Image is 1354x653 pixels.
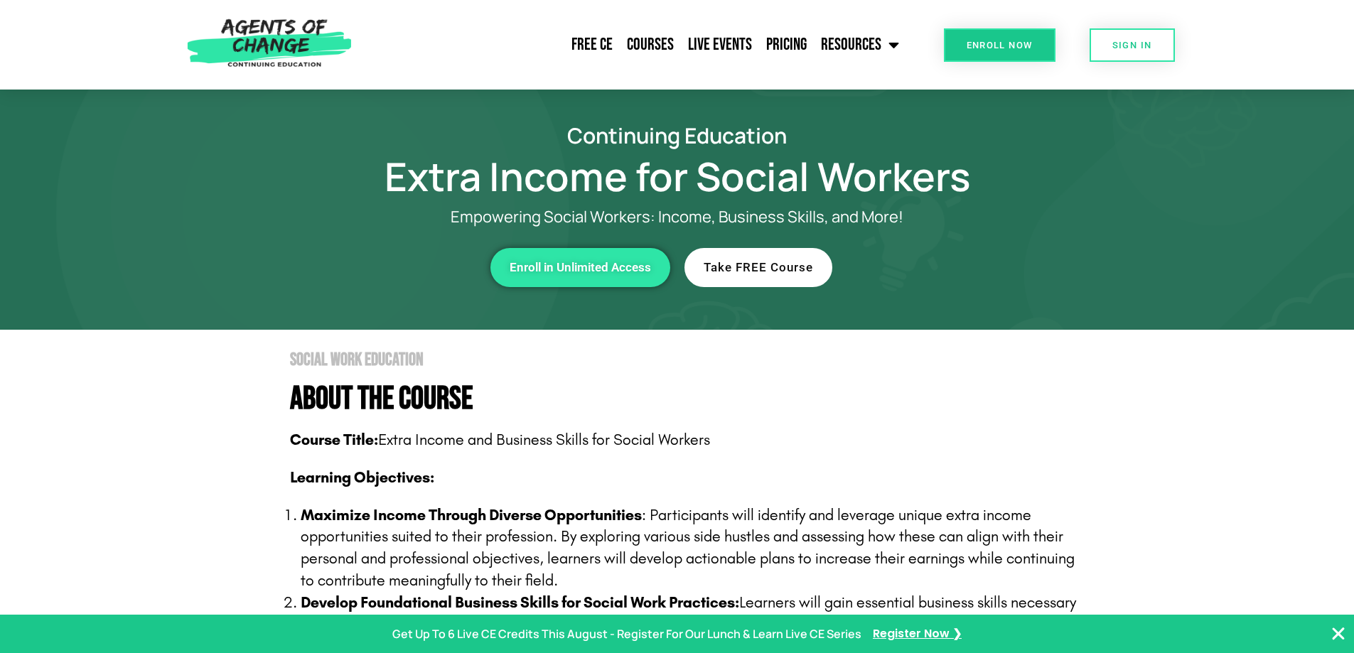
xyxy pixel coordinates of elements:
[814,27,906,63] a: Resources
[290,429,1082,451] p: Extra Income and Business Skills for Social Workers
[564,27,620,63] a: Free CE
[510,261,651,274] span: Enroll in Unlimited Access
[290,383,1082,415] h4: About The Course
[1330,625,1347,642] button: Close Banner
[359,27,906,63] nav: Menu
[329,207,1026,227] p: Empowering Social Workers: Income, Business Skills, and More!
[290,468,434,487] b: Learning Objectives:
[490,248,670,287] a: Enroll in Unlimited Access
[620,27,681,63] a: Courses
[681,27,759,63] a: Live Events
[301,593,739,612] strong: Develop Foundational Business Skills for Social Work Practices:
[759,27,814,63] a: Pricing
[301,504,1082,592] p: : Participants will identify and leverage unique extra income opportunities suited to their profe...
[704,261,813,274] span: Take FREE Course
[392,624,861,644] p: Get Up To 6 Live CE Credits This August - Register For Our Lunch & Learn Live CE Series
[684,248,832,287] a: Take FREE Course
[967,41,1033,50] span: Enroll Now
[301,506,642,524] strong: Maximize Income Through Diverse Opportunities
[290,431,378,449] b: Course Title:
[272,125,1082,146] h2: Continuing Education
[944,28,1055,62] a: Enroll Now
[873,624,962,644] a: Register Now ❯
[1112,41,1152,50] span: SIGN IN
[272,160,1082,193] h1: Extra Income for Social Workers
[290,351,1082,369] h2: Social Work Education
[1090,28,1175,62] a: SIGN IN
